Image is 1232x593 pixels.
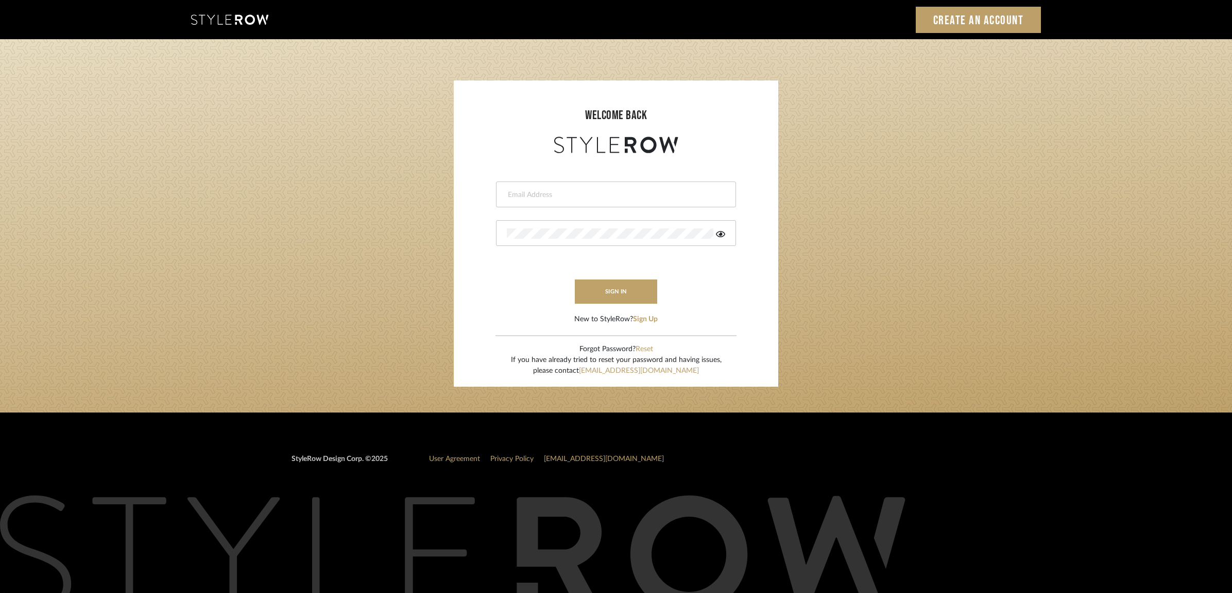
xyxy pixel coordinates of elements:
[464,106,768,125] div: welcome back
[579,367,699,374] a: [EMAIL_ADDRESS][DOMAIN_NAME]
[544,455,664,463] a: [EMAIL_ADDRESS][DOMAIN_NAME]
[633,314,658,325] button: Sign Up
[574,314,658,325] div: New to StyleRow?
[429,455,480,463] a: User Agreement
[636,344,653,355] button: Reset
[292,454,388,473] div: StyleRow Design Corp. ©2025
[490,455,534,463] a: Privacy Policy
[511,344,722,355] div: Forgot Password?
[511,355,722,376] div: If you have already tried to reset your password and having issues, please contact
[916,7,1041,33] a: Create an Account
[507,190,723,200] input: Email Address
[575,279,657,304] button: sign in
